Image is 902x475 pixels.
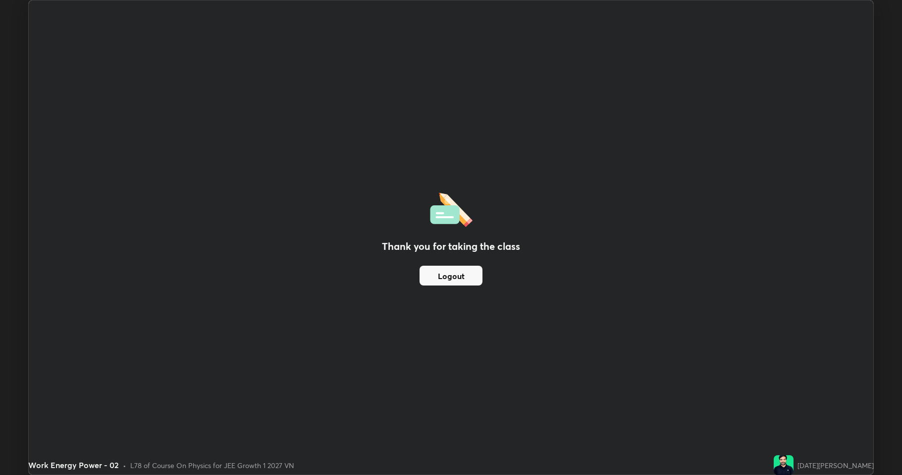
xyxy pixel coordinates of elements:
[123,460,126,471] div: •
[420,266,482,285] button: Logout
[130,460,294,471] div: L78 of Course On Physics for JEE Growth 1 2027 VN
[382,239,520,254] h2: Thank you for taking the class
[28,459,119,471] div: Work Energy Power - 02
[797,460,874,471] div: [DATE][PERSON_NAME]
[774,455,794,475] img: 332c5dbf4175476c80717257161a937d.jpg
[430,190,473,227] img: offlineFeedback.1438e8b3.svg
